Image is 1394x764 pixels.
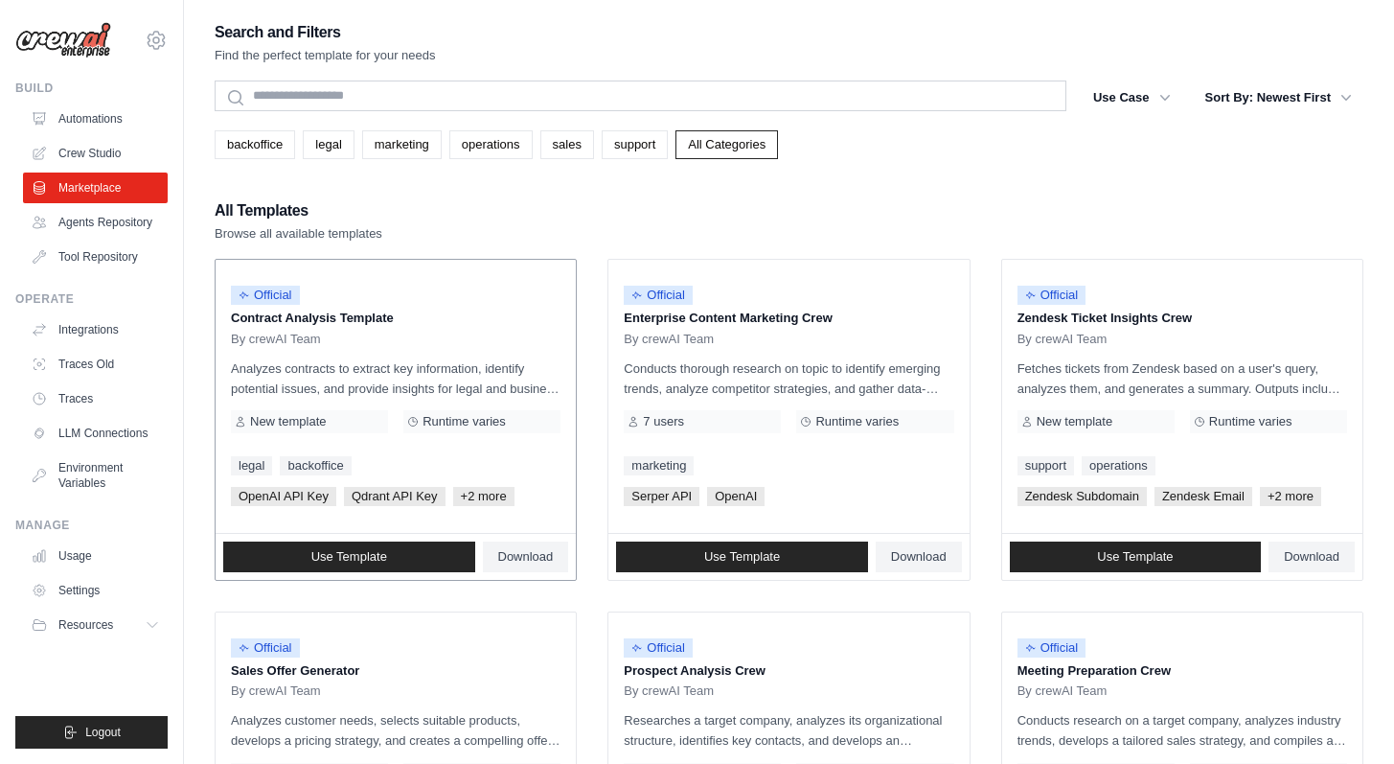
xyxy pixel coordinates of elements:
p: Conducts research on a target company, analyzes industry trends, develops a tailored sales strate... [1017,710,1347,751]
img: Logo [15,22,111,58]
span: Runtime varies [815,414,899,429]
a: marketing [624,456,694,475]
span: By crewAI Team [1017,683,1108,699]
a: Use Template [1010,542,1262,572]
a: Settings [23,575,168,606]
p: Prospect Analysis Crew [624,661,953,681]
p: Zendesk Ticket Insights Crew [1017,309,1347,328]
span: Download [891,549,947,565]
span: 7 users [643,414,684,429]
span: New template [250,414,326,429]
span: Serper API [624,487,699,506]
p: Conducts thorough research on topic to identify emerging trends, analyze competitor strategies, a... [624,359,953,399]
button: Use Case [1082,81,1182,115]
p: Analyzes customer needs, selects suitable products, develops a pricing strategy, and creates a co... [231,710,560,751]
span: Zendesk Email [1154,487,1252,506]
h2: Search and Filters [215,19,436,46]
a: Use Template [616,542,868,572]
button: Logout [15,716,168,749]
a: Download [483,542,569,572]
span: Runtime varies [1209,414,1292,429]
p: Analyzes contracts to extract key information, identify potential issues, and provide insights fo... [231,359,560,399]
a: All Categories [675,130,778,159]
span: Official [624,286,693,305]
a: Usage [23,541,168,571]
a: Traces [23,383,168,414]
p: Sales Offer Generator [231,661,560,681]
p: Enterprise Content Marketing Crew [624,309,953,328]
span: Official [231,638,300,658]
p: Find the perfect template for your needs [215,46,436,65]
button: Sort By: Newest First [1194,81,1363,115]
a: Environment Variables [23,452,168,498]
p: Meeting Preparation Crew [1017,661,1347,681]
a: Marketplace [23,173,168,203]
p: Researches a target company, analyzes its organizational structure, identifies key contacts, and ... [624,710,953,751]
a: backoffice [215,130,295,159]
button: Resources [23,610,168,640]
a: marketing [362,130,442,159]
span: New template [1037,414,1112,429]
span: Official [231,286,300,305]
p: Fetches tickets from Zendesk based on a user's query, analyzes them, and generates a summary. Out... [1017,359,1347,399]
a: support [1017,456,1074,475]
span: +2 more [453,487,514,506]
span: Resources [58,617,113,633]
a: Traces Old [23,349,168,380]
a: legal [231,456,272,475]
span: Official [624,638,693,658]
a: Download [1268,542,1355,572]
span: Logout [85,725,121,740]
span: By crewAI Team [231,332,321,347]
span: Runtime varies [423,414,506,429]
span: Use Template [704,549,780,565]
span: Official [1017,638,1086,658]
a: operations [449,130,533,159]
a: Agents Repository [23,207,168,238]
h2: All Templates [215,197,382,224]
span: Download [498,549,554,565]
span: OpenAI [707,487,765,506]
a: legal [303,130,354,159]
p: Contract Analysis Template [231,309,560,328]
span: Official [1017,286,1086,305]
a: Crew Studio [23,138,168,169]
span: Zendesk Subdomain [1017,487,1147,506]
a: backoffice [280,456,351,475]
div: Operate [15,291,168,307]
span: By crewAI Team [624,683,714,699]
a: Tool Repository [23,242,168,272]
a: sales [540,130,594,159]
div: Build [15,81,168,96]
a: Use Template [223,542,475,572]
p: Browse all available templates [215,224,382,243]
a: Download [876,542,962,572]
span: Use Template [1097,549,1173,565]
span: +2 more [1260,487,1321,506]
div: Manage [15,518,168,533]
span: By crewAI Team [231,683,321,699]
span: By crewAI Team [1017,332,1108,347]
span: OpenAI API Key [231,487,336,506]
a: support [602,130,668,159]
a: Integrations [23,314,168,345]
a: operations [1082,456,1155,475]
span: Download [1284,549,1339,565]
span: Qdrant API Key [344,487,446,506]
a: LLM Connections [23,418,168,449]
span: Use Template [311,549,387,565]
span: By crewAI Team [624,332,714,347]
a: Automations [23,104,168,134]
